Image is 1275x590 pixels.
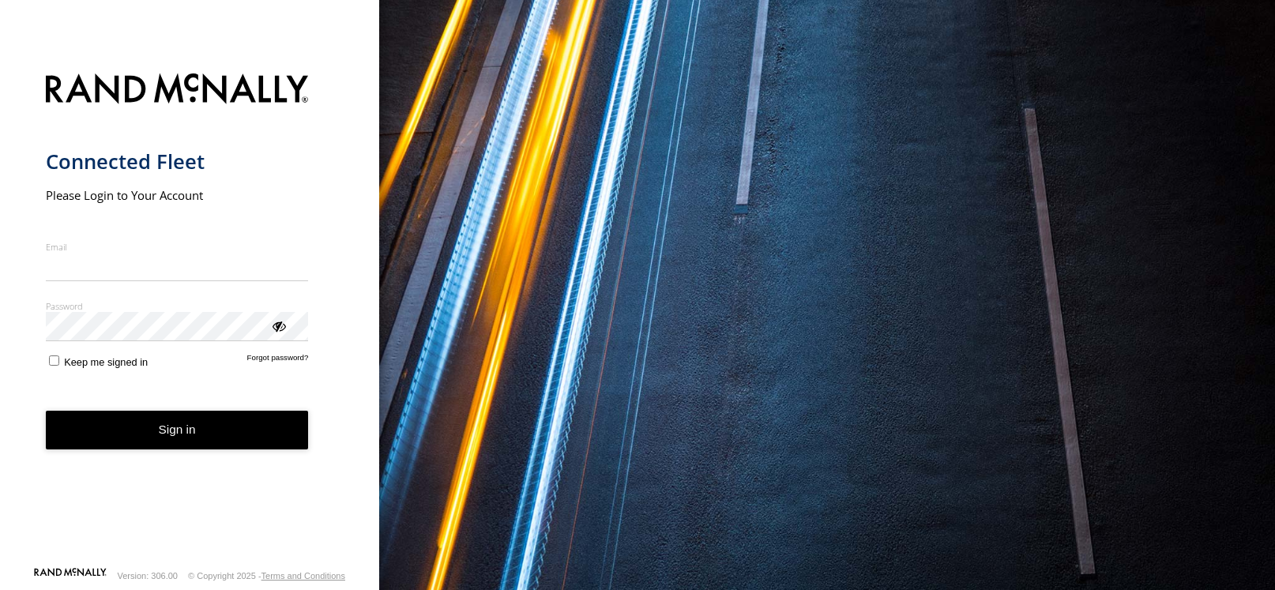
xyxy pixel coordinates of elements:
label: Email [46,241,309,253]
a: Terms and Conditions [261,571,345,581]
h1: Connected Fleet [46,148,309,175]
a: Forgot password? [247,353,309,368]
img: Rand McNally [46,70,309,111]
h2: Please Login to Your Account [46,187,309,203]
label: Password [46,300,309,312]
form: main [46,64,334,566]
a: Visit our Website [34,568,107,584]
div: Version: 306.00 [118,571,178,581]
input: Keep me signed in [49,355,59,366]
button: Sign in [46,411,309,449]
div: ViewPassword [270,318,286,333]
span: Keep me signed in [64,356,148,368]
div: © Copyright 2025 - [188,571,345,581]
